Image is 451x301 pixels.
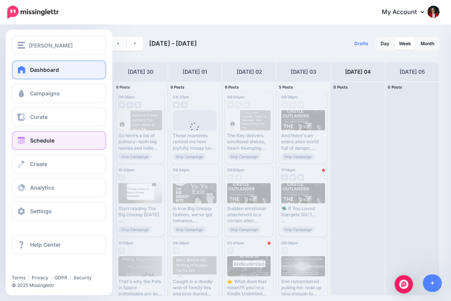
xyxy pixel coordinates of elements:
[227,101,234,108] img: linkedin-grey-square.png
[118,95,135,99] span: 06:38pm
[183,67,207,76] h4: [DATE] 01
[237,67,262,76] h4: [DATE] 02
[291,67,316,76] h4: [DATE] 03
[181,101,188,108] img: linkedin-grey-square.png
[227,133,271,151] div: The Key delivers emotional stakes, heart-thumping romance, and characters thrown together by fate...
[18,42,25,49] img: menu.png
[281,153,315,160] span: Drip Campaign
[12,202,106,221] a: Settings
[227,241,244,245] span: 05:45pm
[173,279,217,297] div: Caught in a deadly web of family lies and long-buried truths, [PERSON_NAME] and [PERSON_NAME] rac...
[32,275,48,280] a: Privacy
[173,101,180,108] img: twitter-grey-square.png
[281,95,298,99] span: 06:38pm
[116,85,130,89] span: 6 Posts
[28,275,29,280] span: |
[30,67,59,73] span: Dashboard
[30,241,61,248] span: Help Center
[235,101,242,108] img: instagram-grey-square.png
[173,133,217,151] div: These moments remind me how joyfully messy love can be. Read more 👉 [URL] #BookNews #Confessions ...
[227,174,234,181] img: linkedin-grey-square.png
[12,264,71,271] iframe: Twitter Follow Button
[134,101,141,108] img: instagram-grey-square.png
[281,279,325,297] div: She remembered pulling her nose up long enough to clear a rugged tumble of rock spilling from hig...
[12,178,106,197] a: Analytics
[227,206,271,224] div: Sudden emotional attachment to a certain alien warrior Read more 👉 [URL] #Outlander #ProjectEnter...
[12,108,106,127] a: Curate
[118,206,162,224] div: Start reading The Big Uneasy [DATE] Read more 👉 [URL] #RomanticSuspense #BigNews #ExcitingDecision
[289,174,296,181] img: twitter-grey-square.png
[30,137,54,144] span: Schedule
[118,174,125,181] img: facebook-grey-square.png
[12,275,25,280] a: Terms
[12,131,106,150] a: Schedule
[227,168,244,172] span: 08:04pm
[281,206,325,224] div: 🛸 If You Loved Stargate SG-1… Read more 👉 [URL] #Outlander #ProjectEnterpriseSeries #ScienceFicti...
[350,37,373,51] a: Drafts
[12,36,106,55] button: [PERSON_NAME]
[30,114,48,120] span: Curate
[173,153,206,160] span: Drip Campaign
[30,161,47,167] span: Create
[173,226,206,233] span: Drip Campaign
[395,275,413,293] div: Open Intercom Messenger
[394,38,416,50] a: Week
[227,226,261,233] span: Drip Campaign
[333,85,348,89] span: 0 Posts
[30,90,60,97] span: Campaigns
[281,133,325,151] div: And there's an entire alien world full of danger, betrayal, and oh, just a little “We might die h...
[243,101,250,108] img: twitter-grey-square.png
[29,41,73,50] span: [PERSON_NAME]
[118,168,134,172] span: 10:08pm
[12,235,106,254] a: Help Center
[297,101,304,108] img: instagram-grey-square.png
[388,85,402,89] span: 0 Posts
[118,279,162,297] div: That's why the Pets in Space anthologies are so beloved—readers get romance, adventure, and unfor...
[118,101,125,108] img: twitter-grey-square.png
[51,275,52,280] span: |
[235,174,242,181] img: twitter-grey-square.png
[118,241,133,245] span: 11:08pm
[173,247,180,254] img: instagram-grey-square.png
[184,122,205,142] div: Loading
[7,6,59,19] img: Missinglettr
[118,226,152,233] span: Drip Campaign
[289,101,296,108] img: linkedin-grey-square.png
[54,275,67,280] a: GDPR
[376,38,394,50] a: Day
[173,174,180,181] img: facebook-grey-square.png
[227,247,234,254] img: facebook-grey-square.png
[225,85,239,89] span: 6 Posts
[400,67,425,76] h4: [DATE] 05
[30,184,54,191] span: Analytics
[12,60,106,79] a: Dashboard
[118,153,152,160] span: Drip Campaign
[281,168,295,172] span: 11:14pm
[171,85,185,89] span: 8 Posts
[281,226,315,233] span: Drip Campaign
[126,101,133,108] img: linkedin-grey-square.png
[227,279,271,297] div: 👉 What does that mean?If you're a Kindle Unlimited subscriber, you can now borrow and binge the w...
[279,85,293,89] span: 5 Posts
[297,174,304,181] img: instagram-grey-square.png
[12,84,106,103] a: Campaigns
[12,282,112,289] li: © 2025 Missinglettr
[12,155,106,174] a: Create
[227,153,261,160] span: Drip Campaign
[173,206,217,224] div: In true Big Uneasy fashion, we’ve got romance, suspense, wiseguys, wisecracks, and at least one c...
[416,38,439,50] a: Month
[281,241,298,245] span: 06:34pm
[374,3,440,22] a: My Account
[70,275,71,280] span: |
[173,168,190,172] span: 06:34pm
[345,67,371,76] h4: [DATE] 04
[30,208,52,214] span: Settings
[227,95,244,99] span: 08:04pm
[118,133,162,151] div: So here’s a list of authors—both big names and indie darlings—who are worth exploring if you love...
[128,67,153,76] h4: [DATE] 30
[118,247,125,254] img: facebook-grey-square.png
[281,174,288,181] img: linkedin-grey-square.png
[281,247,288,254] img: facebook-grey-square.png
[73,275,92,280] a: Security
[173,241,189,245] span: 06:38pm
